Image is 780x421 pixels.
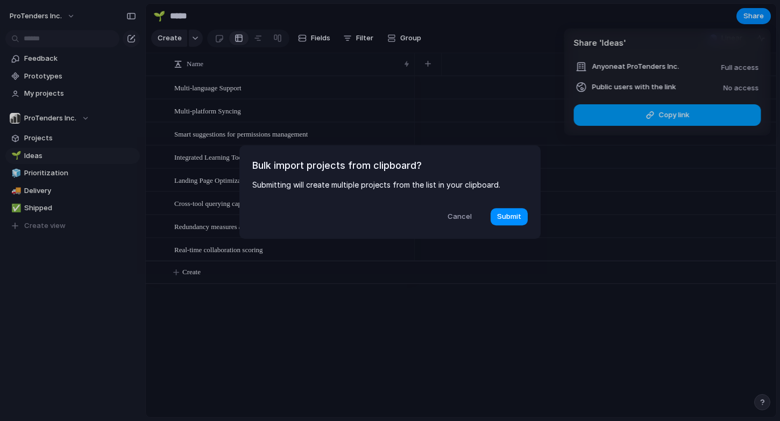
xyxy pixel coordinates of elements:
[438,208,481,226] button: Cancel
[252,158,528,173] h1: Bulk import projects from clipboard?
[491,208,528,225] button: Submit
[497,211,521,222] span: Submit
[448,211,472,222] span: Cancel
[252,179,528,190] p: Submitting will create multiple projects from the list in your clipboard.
